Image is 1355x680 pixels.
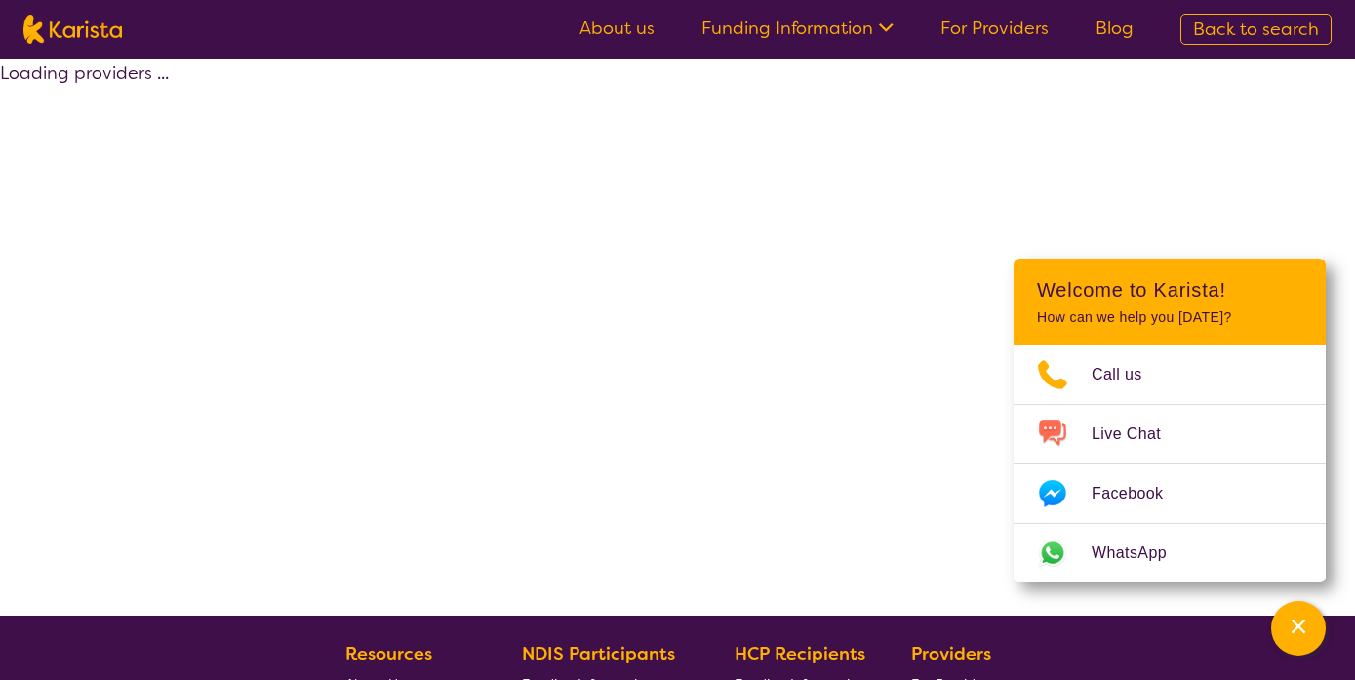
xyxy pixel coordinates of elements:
[522,642,675,665] b: NDIS Participants
[911,642,991,665] b: Providers
[1193,18,1319,41] span: Back to search
[1014,524,1326,582] a: Web link opens in a new tab.
[701,17,894,40] a: Funding Information
[1037,309,1302,326] p: How can we help you [DATE]?
[1014,259,1326,582] div: Channel Menu
[1096,17,1134,40] a: Blog
[23,15,122,44] img: Karista logo
[1092,420,1184,449] span: Live Chat
[345,642,432,665] b: Resources
[1180,14,1332,45] a: Back to search
[735,642,865,665] b: HCP Recipients
[579,17,655,40] a: About us
[1271,601,1326,656] button: Channel Menu
[1014,345,1326,582] ul: Choose channel
[1092,360,1166,389] span: Call us
[940,17,1049,40] a: For Providers
[1092,479,1186,508] span: Facebook
[1092,539,1190,568] span: WhatsApp
[1037,278,1302,301] h2: Welcome to Karista!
